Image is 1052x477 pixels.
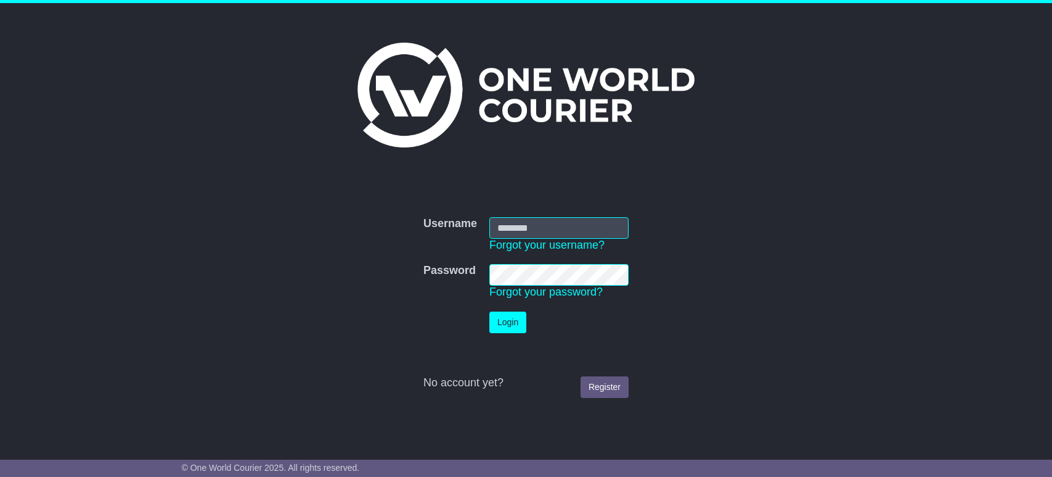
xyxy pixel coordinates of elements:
a: Forgot your password? [489,286,603,298]
div: No account yet? [423,376,629,390]
span: © One World Courier 2025. All rights reserved. [182,463,360,473]
a: Register [581,376,629,398]
a: Forgot your username? [489,239,605,251]
label: Username [423,217,477,231]
img: One World [357,43,694,147]
label: Password [423,264,476,278]
button: Login [489,312,526,333]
